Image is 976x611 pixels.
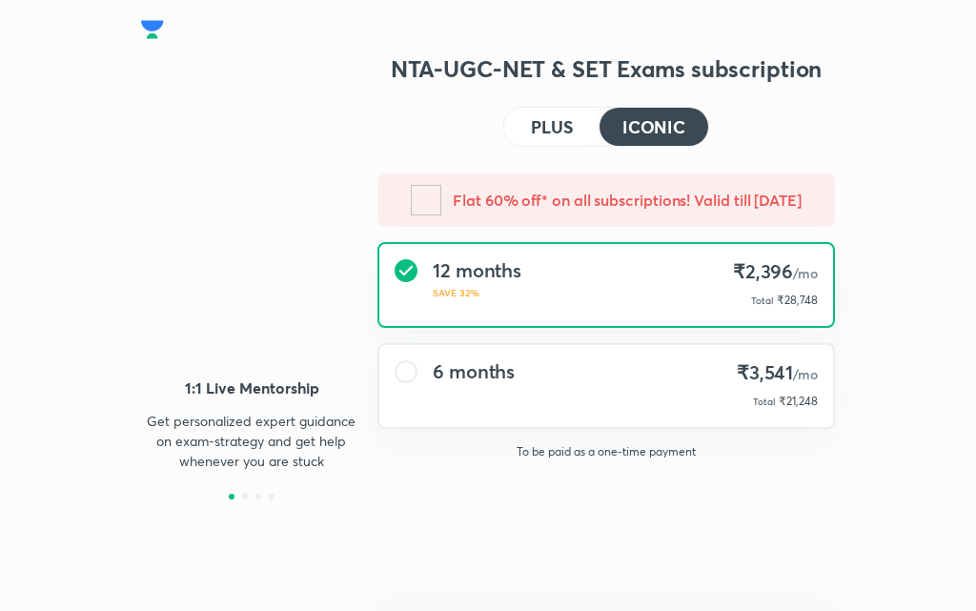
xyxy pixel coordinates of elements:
[777,293,818,307] span: ₹28,748
[793,365,818,383] span: /mo
[377,444,835,459] p: To be paid as a one-time payment
[433,286,521,300] p: SAVE 32%
[141,15,164,44] img: Company Logo
[411,185,441,215] img: -
[793,264,818,282] span: /mo
[753,393,775,412] p: Total
[453,189,802,212] h5: Flat 60% off* on all subscriptions! Valid till [DATE]
[433,360,515,383] h4: 6 months
[504,108,600,146] button: PLUS
[141,380,362,396] h4: 1:1 Live Mentorship
[737,360,818,387] h4: ₹3,541
[433,259,521,282] h4: 12 months
[141,230,362,380] img: yH5BAEAAAAALAAAAAABAAEAAAIBRAA7
[751,292,773,311] p: Total
[377,53,835,84] h3: NTA-UGC-NET & SET Exams subscription
[141,15,164,38] a: Company Logo
[733,259,818,286] h4: ₹2,396
[622,118,685,135] h4: ICONIC
[779,394,818,408] span: ₹21,248
[147,411,356,471] p: Get personalized expert guidance on exam-strategy and get help whenever you are stuck
[531,118,573,135] h4: PLUS
[600,108,708,146] button: ICONIC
